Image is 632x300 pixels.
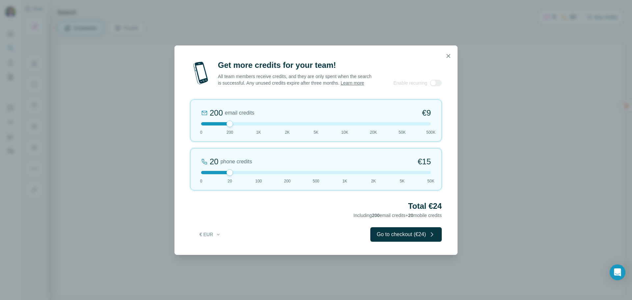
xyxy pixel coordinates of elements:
[314,129,319,135] span: 5K
[370,227,442,242] button: Go to checkout (€24)
[400,178,405,184] span: 5K
[228,178,232,184] span: 20
[341,80,364,86] a: Learn more
[210,108,223,118] div: 200
[399,129,406,135] span: 50K
[226,129,233,135] span: 200
[370,129,377,135] span: 20K
[285,129,290,135] span: 2K
[190,60,211,86] img: mobile-phone
[195,229,225,240] button: € EUR
[610,264,625,280] div: Open Intercom Messenger
[284,178,291,184] span: 200
[354,213,442,218] span: Including email credits + mobile credits
[342,178,347,184] span: 1K
[393,80,427,86] span: Enable recurring
[218,73,372,86] p: All team members receive credits, and they are only spent when the search is successful. Any unus...
[408,213,413,218] span: 20
[341,129,348,135] span: 10K
[255,178,262,184] span: 100
[371,178,376,184] span: 2K
[200,178,202,184] span: 0
[313,178,319,184] span: 500
[427,178,434,184] span: 50K
[426,129,435,135] span: 500K
[190,201,442,211] h2: Total €24
[210,156,219,167] div: 20
[422,108,431,118] span: €9
[221,158,252,166] span: phone credits
[418,156,431,167] span: €15
[200,129,202,135] span: 0
[225,109,254,117] span: email credits
[372,213,380,218] span: 200
[256,129,261,135] span: 1K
